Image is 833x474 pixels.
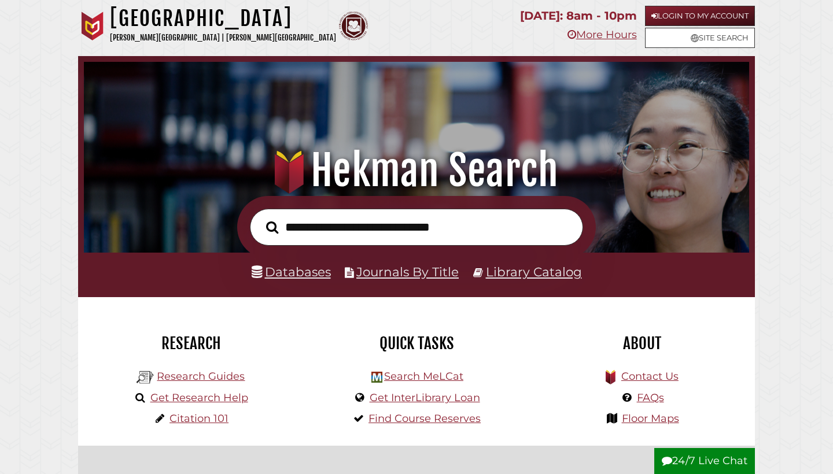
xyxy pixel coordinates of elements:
p: [PERSON_NAME][GEOGRAPHIC_DATA] | [PERSON_NAME][GEOGRAPHIC_DATA] [110,31,336,45]
a: Find Course Reserves [368,412,481,425]
h2: Research [87,334,295,353]
a: Databases [252,264,331,279]
a: Journals By Title [356,264,459,279]
img: Hekman Library Logo [371,372,382,383]
a: Login to My Account [645,6,755,26]
a: Citation 101 [169,412,228,425]
button: Search [260,218,284,237]
a: Get Research Help [150,391,248,404]
p: [DATE]: 8am - 10pm [520,6,637,26]
img: Calvin Theological Seminary [339,12,368,40]
img: Calvin University [78,12,107,40]
h2: About [538,334,746,353]
i: Search [266,220,278,234]
h1: Hekman Search [97,145,737,196]
a: Get InterLibrary Loan [370,391,480,404]
h1: [GEOGRAPHIC_DATA] [110,6,336,31]
a: Site Search [645,28,755,48]
a: FAQs [637,391,664,404]
img: Hekman Library Logo [137,369,154,386]
a: Floor Maps [622,412,679,425]
h2: Quick Tasks [312,334,521,353]
a: Search MeLCat [384,370,463,383]
a: More Hours [567,28,637,41]
a: Research Guides [157,370,245,383]
a: Library Catalog [486,264,582,279]
a: Contact Us [621,370,679,383]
